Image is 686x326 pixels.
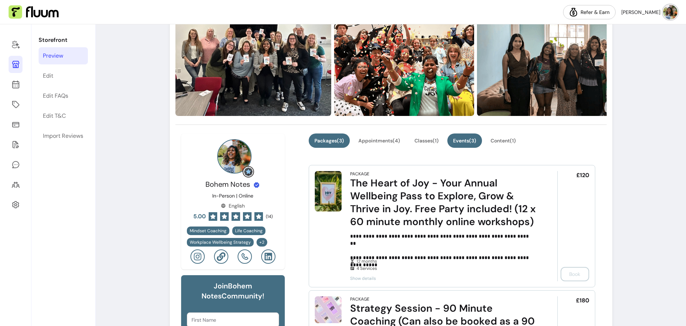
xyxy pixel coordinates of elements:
img: https://d22cr2pskkweo8.cloudfront.net/db24e031-d22b-4d5d-b2ba-ac6b64ee0bcd [334,1,474,116]
a: Refer & Earn [563,5,616,19]
a: Preview [39,47,88,64]
a: Edit T&C [39,107,88,125]
div: Edit T&C [43,112,66,120]
span: Bohem Notes [205,180,250,189]
a: Edit [39,67,88,84]
a: Forms [9,136,23,153]
a: Offerings [9,96,23,113]
span: Life Coaching [235,228,263,234]
img: Provider image [217,139,252,174]
span: Mindset Coaching [190,228,227,234]
a: Sales [9,116,23,133]
a: Calendar [9,76,23,93]
img: https://d22cr2pskkweo8.cloudfront.net/c65162d3-0478-4974-b875-508dec15ee30 [175,1,331,116]
button: avatar[PERSON_NAME] [621,5,677,19]
a: Edit FAQs [39,87,88,104]
p: Storefront [39,36,88,44]
img: Strategy Session - 90 Minute Coaching (Can also be booked as a 90 Minute Power Hour) [315,296,342,323]
a: Home [9,36,23,53]
span: Show details [350,276,537,281]
button: Classes(1) [409,133,444,148]
div: The Heart of Joy - Your Annual Wellbeing Pass to Explore, Grow & Thrive in Joy. Free Party includ... [350,177,537,228]
h6: Join Bohem Notes Community! [187,281,279,301]
button: Appointments(4) [353,133,406,148]
a: My Messages [9,156,23,173]
button: Events(3) [447,133,482,148]
div: Edit [43,72,53,80]
a: Import Reviews [39,127,88,145]
p: In-Person | Online [212,192,253,199]
div: English [221,202,245,209]
span: [PERSON_NAME] [621,9,660,16]
img: avatar [663,5,677,19]
div: Preview [43,52,63,60]
img: The Heart of Joy - Your Annual Wellbeing Pass to Explore, Grow & Thrive in Joy. Free Party includ... [315,171,342,211]
a: Settings [9,196,23,213]
span: 5.00 [193,212,206,221]
span: 4 Services [357,266,537,271]
span: ( 14 ) [266,214,273,219]
div: Edit FAQs [43,92,68,100]
div: £120 [557,171,589,281]
span: 12 months [357,258,537,264]
div: Package [350,171,369,177]
div: Import Reviews [43,132,83,140]
input: First Name [192,316,275,323]
a: Clients [9,176,23,193]
div: Package [350,296,369,302]
img: Fluum Logo [9,5,59,19]
button: Content(1) [485,133,522,148]
a: Storefront [9,56,23,73]
span: + 2 [258,239,266,245]
img: Grow [244,167,253,176]
button: Packages(3) [309,133,350,148]
span: Workplace Wellbeing Strategy [190,239,251,245]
